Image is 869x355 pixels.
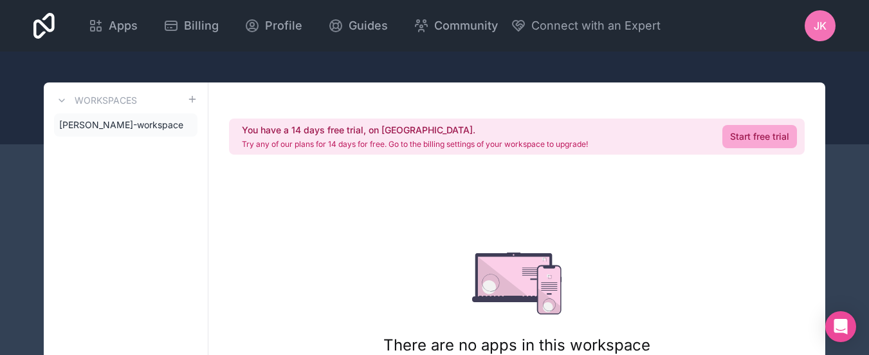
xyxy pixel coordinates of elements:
[109,17,138,35] span: Apps
[403,12,508,40] a: Community
[349,17,388,35] span: Guides
[54,93,137,108] a: Workspaces
[54,113,197,137] a: [PERSON_NAME]-workspace
[531,17,661,35] span: Connect with an Expert
[722,125,797,148] a: Start free trial
[318,12,398,40] a: Guides
[825,311,856,342] div: Open Intercom Messenger
[78,12,148,40] a: Apps
[153,12,229,40] a: Billing
[75,94,137,107] h3: Workspaces
[242,139,588,149] p: Try any of our plans for 14 days for free. Go to the billing settings of your workspace to upgrade!
[511,17,661,35] button: Connect with an Expert
[59,119,183,131] span: [PERSON_NAME]-workspace
[472,253,562,314] img: empty state
[265,17,302,35] span: Profile
[814,18,827,34] span: JK
[242,124,588,137] h2: You have a 14 days free trial, on [GEOGRAPHIC_DATA].
[434,17,498,35] span: Community
[184,17,219,35] span: Billing
[234,12,313,40] a: Profile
